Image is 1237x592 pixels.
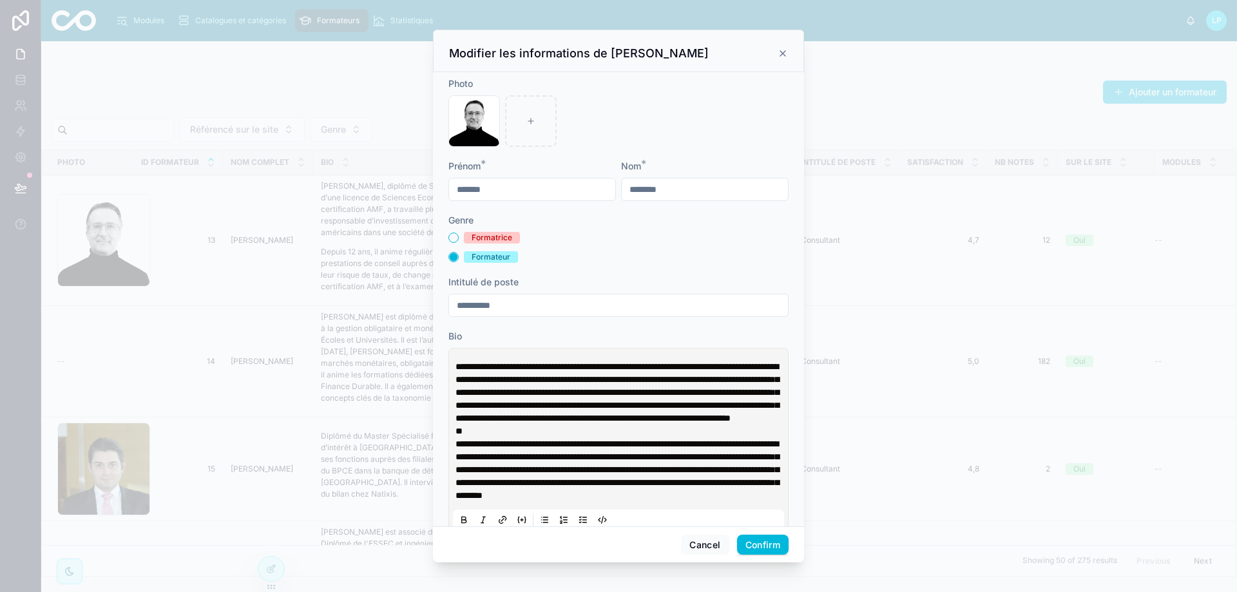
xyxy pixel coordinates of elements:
[621,160,641,171] span: Nom
[449,46,709,61] h3: Modifier les informations de [PERSON_NAME]
[737,535,789,555] button: Confirm
[448,276,519,287] span: Intitulé de poste
[448,160,481,171] span: Prénom
[472,232,512,243] div: Formatrice
[448,330,462,341] span: Bio
[448,78,473,89] span: Photo
[472,251,510,263] div: Formateur
[681,535,729,555] button: Cancel
[448,215,474,225] span: Genre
